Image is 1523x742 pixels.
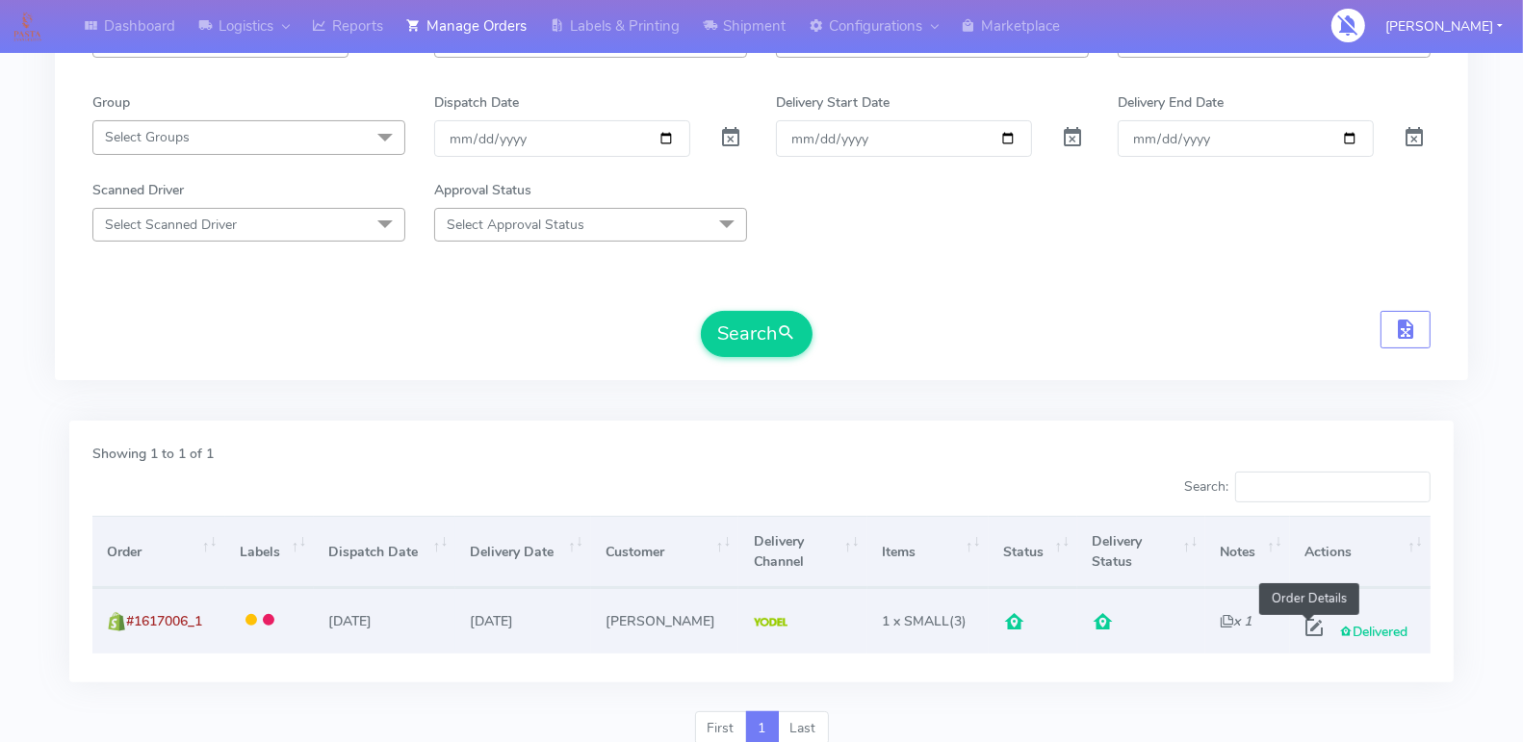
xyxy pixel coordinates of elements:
button: [PERSON_NAME] [1371,7,1517,46]
th: Actions: activate to sort column ascending [1290,516,1431,588]
span: (3) [882,612,967,630]
label: Delivery End Date [1118,92,1224,113]
img: Yodel [754,618,787,627]
img: shopify.png [107,612,126,631]
th: Delivery Status: activate to sort column ascending [1077,516,1205,588]
span: Select Groups [105,128,190,146]
span: Select Approval Status [447,216,584,234]
label: Delivery Start Date [776,92,890,113]
button: Search [701,311,813,357]
td: [DATE] [455,588,591,652]
th: Delivery Channel: activate to sort column ascending [738,516,866,588]
label: Showing 1 to 1 of 1 [92,444,214,464]
span: Delivered [1339,623,1407,641]
th: Customer: activate to sort column ascending [591,516,739,588]
span: Select Scanned Driver [105,216,237,234]
label: Group [92,92,130,113]
i: x 1 [1221,612,1252,630]
label: Dispatch Date [434,92,519,113]
th: Order: activate to sort column ascending [92,516,225,588]
label: Approval Status [434,180,531,200]
th: Status: activate to sort column ascending [989,516,1078,588]
th: Dispatch Date: activate to sort column ascending [314,516,455,588]
input: Search: [1235,472,1431,502]
span: #1617006_1 [126,612,202,630]
th: Labels: activate to sort column ascending [225,516,315,588]
span: 1 x SMALL [882,612,949,630]
td: [DATE] [314,588,455,652]
th: Notes: activate to sort column ascending [1205,516,1289,588]
td: [PERSON_NAME] [591,588,739,652]
label: Search: [1184,472,1431,502]
label: Scanned Driver [92,180,184,200]
th: Items: activate to sort column ascending [867,516,989,588]
th: Delivery Date: activate to sort column ascending [455,516,591,588]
